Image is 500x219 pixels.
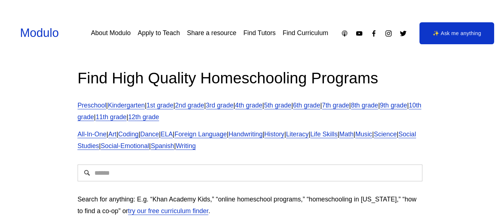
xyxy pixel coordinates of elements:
a: Dance [140,131,159,138]
a: 4th grade [235,102,262,109]
p: | | | | | | | | | | | | | [78,100,423,123]
a: Social-Emotional [101,142,149,150]
a: Handwriting [228,131,262,138]
a: Apply to Teach [138,27,180,39]
a: Apple Podcasts [341,30,348,37]
a: Facebook [370,30,378,37]
a: History [264,131,284,138]
a: Music [355,131,372,138]
a: Literacy [286,131,309,138]
a: Spanish [151,142,174,150]
a: 7th grade [322,102,349,109]
a: ✨ Ask me anything [419,22,494,44]
a: 9th grade [380,102,407,109]
a: Foreign Language [175,131,227,138]
a: Share a resource [187,27,236,39]
a: Find Curriculum [283,27,328,39]
a: Life Skills [310,131,337,138]
a: 10th grade [78,102,421,121]
a: ELA [161,131,173,138]
a: 3rd grade [206,102,233,109]
a: 6th grade [293,102,320,109]
a: 5th grade [264,102,291,109]
a: About Modulo [91,27,131,39]
a: Writing [176,142,196,150]
p: Search for anything: E.g. “Khan Academy Kids,” “online homeschool programs,” “homeschooling in [U... [78,194,423,217]
a: 11th grade [96,113,126,121]
a: Instagram [385,30,392,37]
a: Modulo [20,26,59,39]
a: Twitter [399,30,407,37]
p: | | | | | | | | | | | | | | | | [78,129,423,152]
a: Find Tutors [243,27,276,39]
a: Art [108,131,117,138]
a: 12th grade [128,113,159,121]
a: 8th grade [351,102,378,109]
a: Social Studies [78,131,416,150]
a: All-In-One [78,131,107,138]
input: Search [78,165,423,181]
a: try our free curriculum finder [128,207,208,215]
a: Coding [118,131,139,138]
a: 1st grade [146,102,173,109]
a: Science [374,131,397,138]
a: 2nd grade [175,102,204,109]
a: Kindergarten [108,102,145,109]
a: Math [339,131,354,138]
h2: Find High Quality Homeschooling Programs [78,68,423,88]
a: Preschool [78,102,106,109]
a: YouTube [355,30,363,37]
